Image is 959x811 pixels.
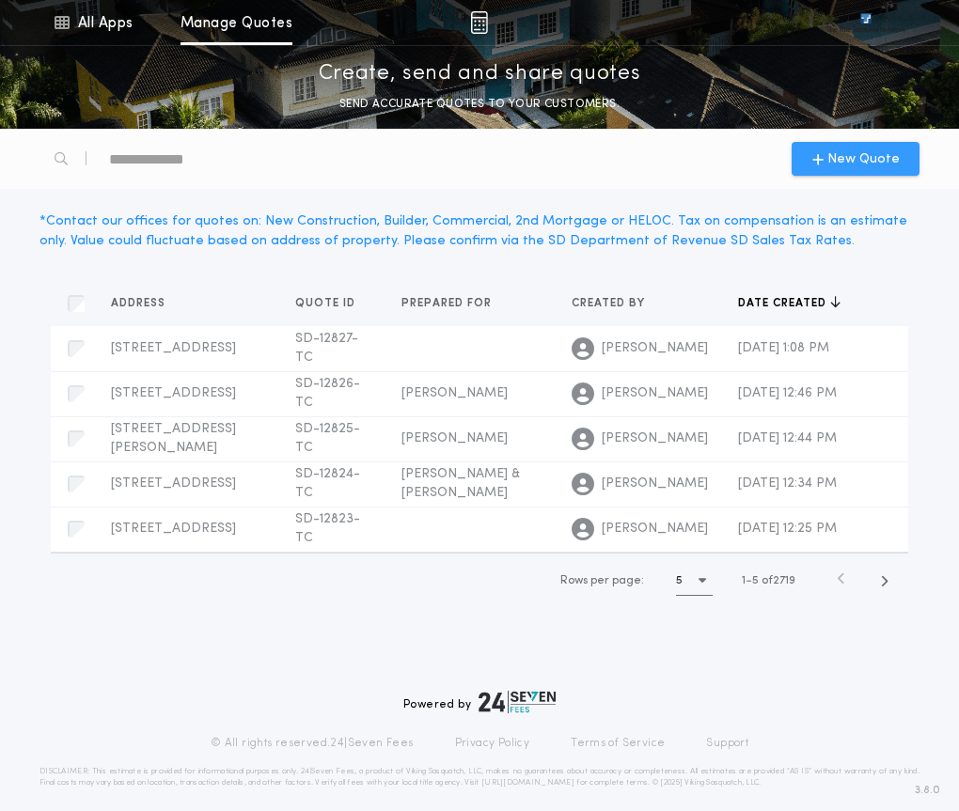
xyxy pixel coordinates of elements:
span: Prepared for [401,296,495,311]
span: [PERSON_NAME] [401,431,508,445]
button: Date created [738,294,841,313]
span: of 2719 [762,572,795,589]
span: [STREET_ADDRESS] [111,341,236,355]
span: [DATE] 1:08 PM [738,341,829,355]
span: [DATE] 12:46 PM [738,386,837,400]
span: Quote ID [295,296,359,311]
a: Support [706,736,748,751]
span: [STREET_ADDRESS] [111,522,236,536]
span: Address [111,296,169,311]
span: [PERSON_NAME] [602,384,708,403]
span: [STREET_ADDRESS][PERSON_NAME] [111,422,236,455]
span: [DATE] 12:25 PM [738,522,837,536]
a: [URL][DOMAIN_NAME] [481,779,574,787]
button: Created by [572,294,659,313]
span: [DATE] 12:44 PM [738,431,837,445]
span: New Quote [827,149,900,169]
span: 5 [752,575,759,586]
span: [PERSON_NAME] [602,520,708,538]
span: SD-12823-TC [295,512,360,545]
div: Powered by [403,691,556,713]
span: [STREET_ADDRESS] [111,386,236,400]
span: Rows per page: [560,575,644,586]
p: © All rights reserved. 24|Seven Fees [211,736,414,751]
p: SEND ACCURATE QUOTES TO YOUR CUSTOMERS. [339,95,620,114]
p: Create, send and share quotes [319,59,641,89]
span: [PERSON_NAME] & [PERSON_NAME] [401,467,520,500]
div: * Contact our offices for quotes on: New Construction, Builder, Commercial, 2nd Mortgage or HELOC... [39,211,920,251]
button: Quote ID [295,294,369,313]
span: [PERSON_NAME] [602,475,708,493]
span: [STREET_ADDRESS] [111,476,236,491]
span: SD-12826-TC [295,377,360,410]
h1: 5 [676,571,683,590]
span: SD-12824-TC [295,467,360,500]
span: Created by [572,296,649,311]
span: SD-12825-TC [295,422,360,455]
span: [PERSON_NAME] [401,386,508,400]
img: img [470,11,488,34]
span: 3.8.0 [915,782,940,799]
a: Privacy Policy [455,736,530,751]
a: Terms of Service [571,736,665,751]
span: [PERSON_NAME] [602,429,708,448]
button: 5 [676,566,713,596]
span: [PERSON_NAME] [602,339,708,358]
button: New Quote [792,142,920,176]
button: Address [111,294,180,313]
img: vs-icon [826,13,905,32]
span: Date created [738,296,830,311]
span: SD-12827-TC [295,332,358,365]
span: 1 [742,575,746,586]
span: [DATE] 12:34 PM [738,476,837,491]
img: logo [479,691,556,713]
p: DISCLAIMER: This estimate is provided for informational purposes only. 24|Seven Fees, a product o... [39,766,920,788]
